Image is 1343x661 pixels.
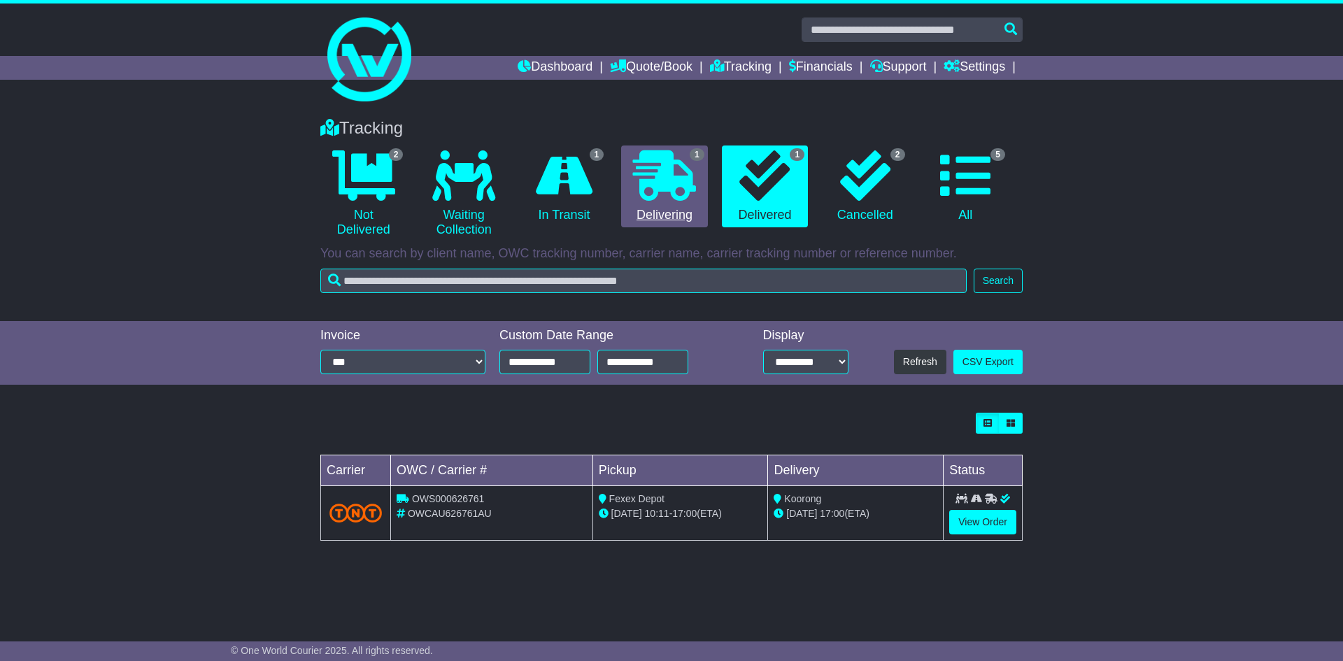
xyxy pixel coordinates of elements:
[412,493,485,504] span: OWS000626761
[499,328,724,343] div: Custom Date Range
[521,145,607,228] a: 1 In Transit
[944,455,1023,486] td: Status
[320,328,485,343] div: Invoice
[710,56,772,80] a: Tracking
[518,56,592,80] a: Dashboard
[329,504,382,523] img: TNT_Domestic.png
[923,145,1009,228] a: 5 All
[609,493,665,504] span: Fexex Depot
[944,56,1005,80] a: Settings
[822,145,908,228] a: 2 Cancelled
[870,56,927,80] a: Support
[820,508,844,519] span: 17:00
[953,350,1023,374] a: CSV Export
[763,328,848,343] div: Display
[389,148,404,161] span: 2
[789,56,853,80] a: Financials
[391,455,593,486] td: OWC / Carrier #
[420,145,506,243] a: Waiting Collection
[610,56,692,80] a: Quote/Book
[890,148,905,161] span: 2
[621,145,707,228] a: 1 Delivering
[774,506,937,521] div: (ETA)
[768,455,944,486] td: Delivery
[894,350,946,374] button: Refresh
[592,455,768,486] td: Pickup
[990,148,1005,161] span: 5
[974,269,1023,293] button: Search
[231,645,433,656] span: © One World Courier 2025. All rights reserved.
[786,508,817,519] span: [DATE]
[313,118,1030,138] div: Tracking
[611,508,642,519] span: [DATE]
[690,148,704,161] span: 1
[672,508,697,519] span: 17:00
[320,246,1023,262] p: You can search by client name, OWC tracking number, carrier name, carrier tracking number or refe...
[722,145,808,228] a: 1 Delivered
[599,506,762,521] div: - (ETA)
[320,145,406,243] a: 2 Not Delivered
[790,148,804,161] span: 1
[590,148,604,161] span: 1
[645,508,669,519] span: 10:11
[408,508,492,519] span: OWCAU626761AU
[949,510,1016,534] a: View Order
[784,493,821,504] span: Koorong
[321,455,391,486] td: Carrier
